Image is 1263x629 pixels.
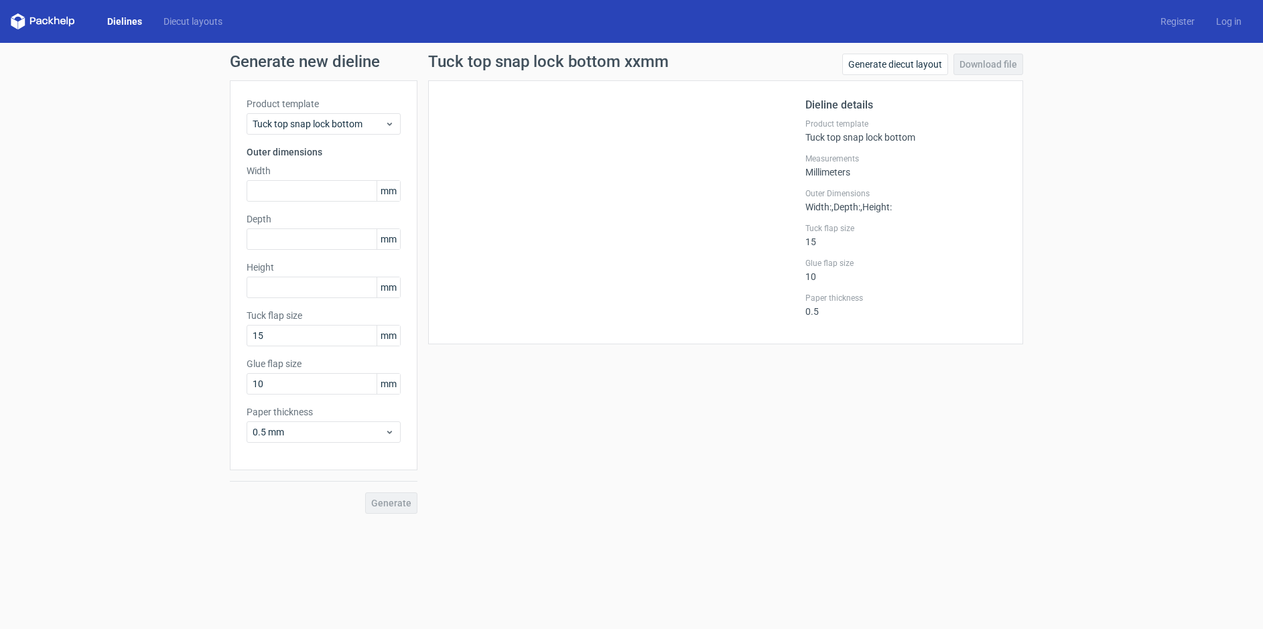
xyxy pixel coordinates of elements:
[805,223,1006,247] div: 15
[377,374,400,394] span: mm
[805,223,1006,234] label: Tuck flap size
[377,229,400,249] span: mm
[247,145,401,159] h3: Outer dimensions
[377,181,400,201] span: mm
[377,326,400,346] span: mm
[805,97,1006,113] h2: Dieline details
[1205,15,1252,28] a: Log in
[247,97,401,111] label: Product template
[247,164,401,178] label: Width
[832,202,860,212] span: , Depth :
[230,54,1034,70] h1: Generate new dieline
[860,202,892,212] span: , Height :
[247,212,401,226] label: Depth
[247,261,401,274] label: Height
[247,405,401,419] label: Paper thickness
[153,15,233,28] a: Diecut layouts
[377,277,400,297] span: mm
[805,258,1006,282] div: 10
[805,119,1006,129] label: Product template
[96,15,153,28] a: Dielines
[805,293,1006,303] label: Paper thickness
[253,117,385,131] span: Tuck top snap lock bottom
[805,258,1006,269] label: Glue flap size
[842,54,948,75] a: Generate diecut layout
[805,153,1006,178] div: Millimeters
[428,54,669,70] h1: Tuck top snap lock bottom xxmm
[805,188,1006,199] label: Outer Dimensions
[805,293,1006,317] div: 0.5
[253,425,385,439] span: 0.5 mm
[805,119,1006,143] div: Tuck top snap lock bottom
[247,357,401,370] label: Glue flap size
[805,153,1006,164] label: Measurements
[247,309,401,322] label: Tuck flap size
[805,202,832,212] span: Width :
[1150,15,1205,28] a: Register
